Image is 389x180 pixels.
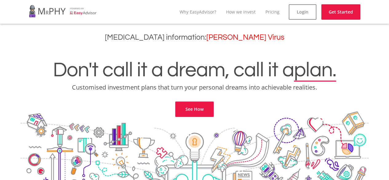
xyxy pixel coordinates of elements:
a: How we invest [226,9,256,15]
a: Login [289,4,316,20]
p: Customised investment plans that turn your personal dreams into achievable realities. [5,83,384,92]
a: Get Started [321,4,360,20]
a: Pricing [265,9,280,15]
h1: Don't call it a dream, call it a [5,60,384,81]
a: [PERSON_NAME] Virus [206,34,284,41]
a: See How [175,102,214,117]
a: Why EasyAdvisor? [180,9,216,15]
h3: [MEDICAL_DATA] information: [5,33,384,42]
span: plan. [294,60,336,81]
